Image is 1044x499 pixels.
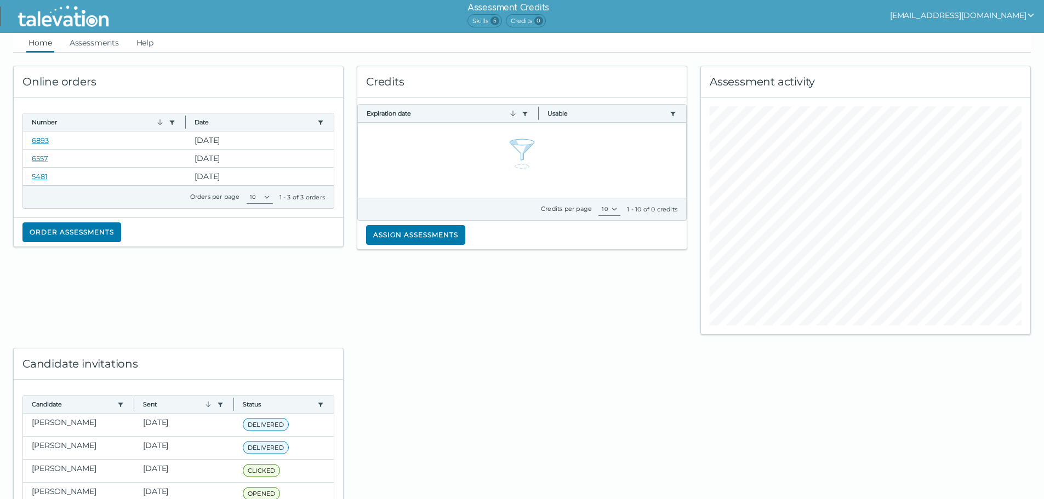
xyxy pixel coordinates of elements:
clr-dg-cell: [PERSON_NAME] [23,414,134,436]
clr-dg-cell: [DATE] [134,414,234,436]
button: Column resize handle [130,392,138,416]
a: 6557 [32,154,48,163]
button: Column resize handle [230,392,237,416]
span: 5 [490,16,499,25]
button: Number [32,118,164,127]
span: DELIVERED [243,418,289,431]
a: 5481 [32,172,48,181]
button: Date [195,118,313,127]
clr-dg-cell: [DATE] [134,437,234,459]
button: Column resize handle [535,101,542,125]
label: Orders per page [190,193,240,200]
label: Credits per page [541,205,592,213]
button: show user actions [890,9,1035,22]
button: Assign assessments [366,225,465,245]
a: Help [134,33,156,53]
div: Credits [357,66,687,97]
span: Credits [506,14,546,27]
div: Candidate invitations [14,348,343,380]
span: Skills [467,14,502,27]
div: 1 - 10 of 0 credits [627,205,677,214]
button: Expiration date [367,109,517,118]
clr-dg-cell: [PERSON_NAME] [23,437,134,459]
clr-dg-cell: [PERSON_NAME] [23,460,134,482]
button: Candidate [32,400,113,409]
div: Online orders [14,66,343,97]
div: Assessment activity [701,66,1030,97]
button: Column resize handle [182,110,189,134]
clr-dg-cell: [DATE] [186,131,334,149]
clr-dg-cell: [DATE] [134,460,234,482]
a: Home [26,33,54,53]
button: Order assessments [22,222,121,242]
button: Sent [143,400,213,409]
a: Assessments [67,33,121,53]
h6: Assessment Credits [467,1,549,14]
img: Talevation_Logo_Transparent_white.png [13,3,113,30]
span: 0 [534,16,543,25]
div: 1 - 3 of 3 orders [279,193,325,202]
button: Status [243,400,313,409]
span: CLICKED [243,464,280,477]
span: DELIVERED [243,441,289,454]
a: 6893 [32,136,49,145]
clr-dg-cell: [DATE] [186,150,334,167]
clr-dg-cell: [DATE] [186,168,334,185]
button: Usable [547,109,665,118]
